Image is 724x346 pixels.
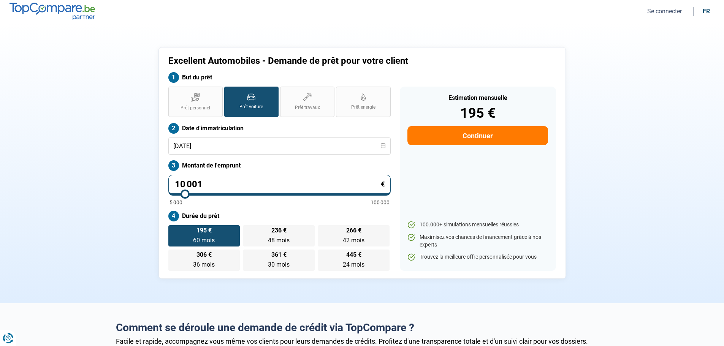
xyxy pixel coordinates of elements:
li: 100.000+ simulations mensuelles réussies [407,221,548,229]
span: 30 mois [268,261,290,268]
label: Montant de l'emprunt [168,160,391,171]
span: 266 € [346,228,361,234]
li: Maximisez vos chances de financement grâce à nos experts [407,234,548,248]
span: Prêt énergie [351,104,375,111]
label: Date d'immatriculation [168,123,391,134]
span: 48 mois [268,237,290,244]
h1: Excellent Automobiles - Demande de prêt pour votre client [168,55,457,66]
span: 24 mois [343,261,364,268]
span: 306 € [196,252,212,258]
span: 361 € [271,252,287,258]
h2: Comment se déroule une demande de crédit via TopCompare ? [116,321,608,334]
input: jj/mm/aaaa [168,137,391,155]
span: 60 mois [193,237,215,244]
span: 445 € [346,252,361,258]
label: Durée du prêt [168,211,391,221]
span: 236 € [271,228,287,234]
span: € [381,181,385,188]
button: Se connecter [645,7,684,15]
span: 100 000 [371,200,390,205]
span: 5 000 [170,200,182,205]
li: Trouvez la meilleure offre personnalisée pour vous [407,253,548,261]
span: Prêt travaux [295,104,320,111]
span: Prêt voiture [239,104,263,110]
button: Continuer [407,126,548,145]
label: But du prêt [168,72,391,83]
div: Estimation mensuelle [407,95,548,101]
div: fr [703,8,710,15]
div: Facile et rapide, accompagnez vous même vos clients pour leurs demandes de crédits. Profitez d'un... [116,337,608,345]
img: TopCompare.be [10,3,95,20]
div: 195 € [407,106,548,120]
span: 42 mois [343,237,364,244]
span: 36 mois [193,261,215,268]
span: 195 € [196,228,212,234]
span: Prêt personnel [181,105,210,111]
